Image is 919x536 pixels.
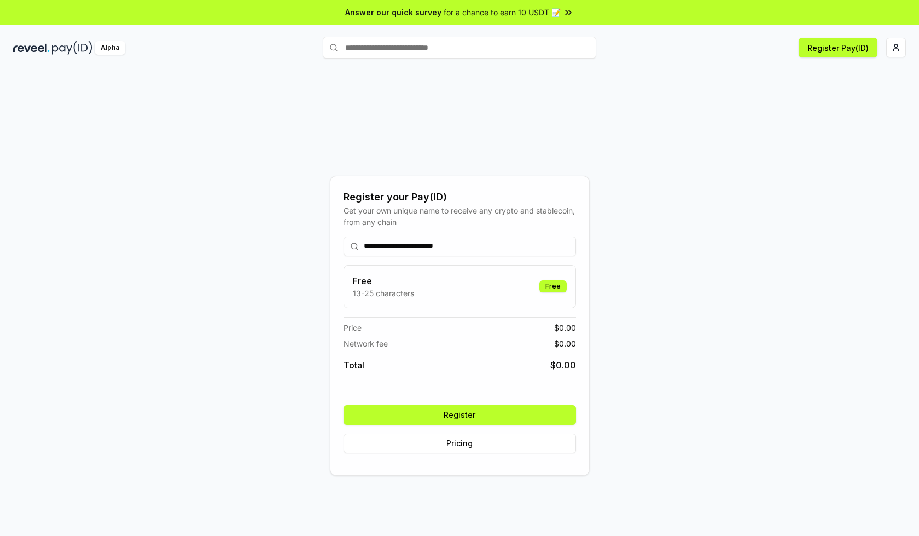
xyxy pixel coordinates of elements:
span: for a chance to earn 10 USDT 📝 [444,7,561,18]
div: Free [539,280,567,292]
span: Total [344,359,364,372]
h3: Free [353,274,414,287]
span: $ 0.00 [554,322,576,333]
span: $ 0.00 [550,359,576,372]
span: Price [344,322,362,333]
img: reveel_dark [13,41,50,55]
div: Alpha [95,41,125,55]
button: Register [344,405,576,425]
button: Pricing [344,434,576,453]
img: pay_id [52,41,92,55]
span: Answer our quick survey [345,7,441,18]
div: Register your Pay(ID) [344,189,576,205]
span: Network fee [344,338,388,349]
button: Register Pay(ID) [799,38,877,57]
span: $ 0.00 [554,338,576,349]
div: Get your own unique name to receive any crypto and stablecoin, from any chain [344,205,576,228]
p: 13-25 characters [353,287,414,299]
